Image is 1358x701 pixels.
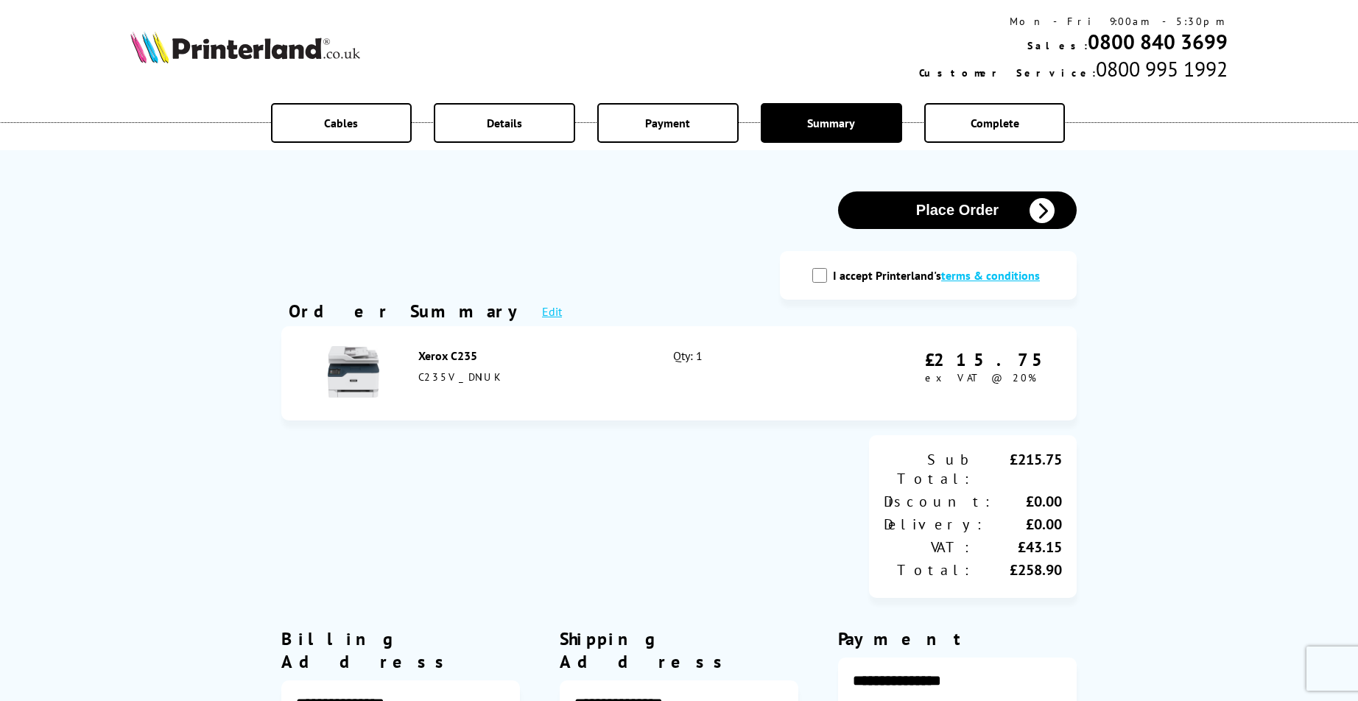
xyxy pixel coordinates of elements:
span: Summary [807,116,855,130]
div: Billing Address [281,627,520,673]
label: I accept Printerland's [833,268,1047,283]
span: Payment [645,116,690,130]
div: Sub Total: [884,450,973,488]
div: Delivery: [884,515,985,534]
a: modal_tc [941,268,1040,283]
div: Order Summary [289,300,527,323]
span: Sales: [1027,39,1088,52]
div: Total: [884,560,973,580]
div: Discount: [884,492,993,511]
span: Complete [971,116,1019,130]
a: 0800 840 3699 [1088,28,1228,55]
span: Customer Service: [919,66,1096,80]
span: ex VAT @ 20% [925,371,1036,384]
div: Payment [838,627,1077,650]
img: Printerland Logo [130,31,360,63]
span: Cables [324,116,358,130]
img: Xerox C235 [328,346,379,398]
div: £258.90 [973,560,1062,580]
div: £215.75 [973,450,1062,488]
span: Details [487,116,522,130]
span: 0800 995 1992 [1096,55,1228,82]
button: Place Order [838,191,1077,229]
div: Xerox C235 [418,348,641,363]
div: Shipping Address [560,627,798,673]
div: C235V_DNIUK [418,370,641,384]
div: £215.75 [925,348,1055,371]
div: £0.00 [993,492,1062,511]
div: £43.15 [973,538,1062,557]
div: Qty: 1 [673,348,826,398]
div: £0.00 [985,515,1062,534]
a: Edit [542,304,562,319]
div: Mon - Fri 9:00am - 5:30pm [919,15,1228,28]
div: VAT: [884,538,973,557]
